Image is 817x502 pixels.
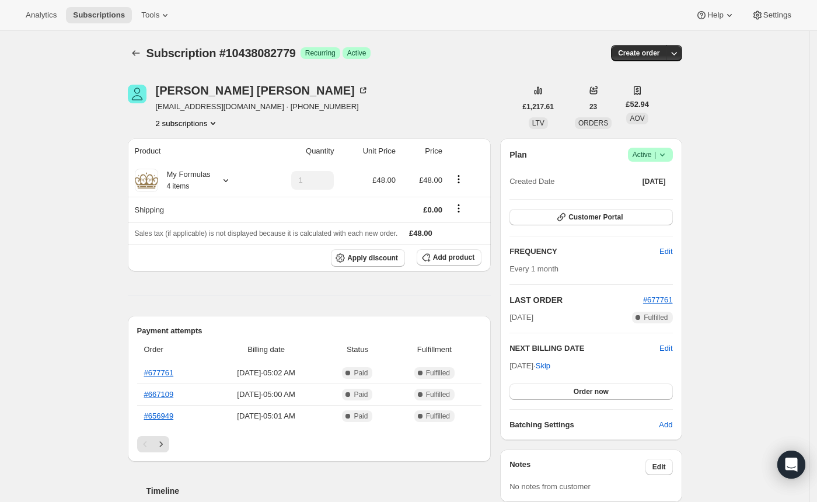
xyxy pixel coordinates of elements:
[212,410,321,422] span: [DATE] · 05:01 AM
[128,45,144,61] button: Subscriptions
[643,295,673,304] a: #677761
[146,485,491,497] h2: Timeline
[331,249,405,267] button: Apply discount
[707,11,723,20] span: Help
[337,138,399,164] th: Unit Price
[66,7,132,23] button: Subscriptions
[643,177,666,186] span: [DATE]
[212,344,321,355] span: Billing date
[509,294,643,306] h2: LAST ORDER
[449,173,468,186] button: Product actions
[158,169,211,192] div: My Formulas
[212,389,321,400] span: [DATE] · 05:00 AM
[399,138,446,164] th: Price
[146,47,296,60] span: Subscription #10438082779
[137,325,482,337] h2: Payment attempts
[156,101,369,113] span: [EMAIL_ADDRESS][DOMAIN_NAME] · [PHONE_NUMBER]
[449,202,468,215] button: Shipping actions
[568,212,623,222] span: Customer Portal
[509,149,527,161] h2: Plan
[156,117,219,129] button: Product actions
[633,149,668,161] span: Active
[128,197,261,222] th: Shipping
[509,459,645,475] h3: Notes
[137,436,482,452] nav: Pagination
[327,344,387,355] span: Status
[394,344,475,355] span: Fulfillment
[630,114,644,123] span: AOV
[532,119,544,127] span: LTV
[509,312,533,323] span: [DATE]
[523,102,554,111] span: £1,217.61
[135,229,398,238] span: Sales tax (if applicable) is not displayed because it is calculated with each new order.
[763,11,791,20] span: Settings
[582,99,604,115] button: 23
[644,313,668,322] span: Fulfilled
[611,45,666,61] button: Create order
[128,138,261,164] th: Product
[128,85,146,103] span: Caroline Geater
[652,242,679,261] button: Edit
[626,99,649,110] span: £52.94
[261,138,337,164] th: Quantity
[426,412,450,421] span: Fulfilled
[652,462,666,472] span: Edit
[423,205,442,214] span: £0.00
[589,102,597,111] span: 23
[134,7,178,23] button: Tools
[659,343,672,354] button: Edit
[19,7,64,23] button: Analytics
[347,253,398,263] span: Apply discount
[652,416,679,434] button: Add
[574,387,609,396] span: Order now
[777,451,805,479] div: Open Intercom Messenger
[73,11,125,20] span: Subscriptions
[419,176,442,184] span: £48.00
[417,249,481,266] button: Add product
[144,412,174,420] a: #656949
[137,337,208,362] th: Order
[144,368,174,377] a: #677761
[509,176,554,187] span: Created Date
[305,48,336,58] span: Recurring
[372,176,396,184] span: £48.00
[643,294,673,306] button: #677761
[636,173,673,190] button: [DATE]
[26,11,57,20] span: Analytics
[354,368,368,378] span: Paid
[529,357,557,375] button: Skip
[347,48,366,58] span: Active
[536,360,550,372] span: Skip
[426,368,450,378] span: Fulfilled
[426,390,450,399] span: Fulfilled
[354,390,368,399] span: Paid
[212,367,321,379] span: [DATE] · 05:02 AM
[167,182,190,190] small: 4 items
[156,85,369,96] div: [PERSON_NAME] [PERSON_NAME]
[645,459,673,475] button: Edit
[144,390,174,399] a: #667109
[654,150,656,159] span: |
[509,384,672,400] button: Order now
[409,229,432,238] span: £48.00
[354,412,368,421] span: Paid
[689,7,742,23] button: Help
[509,482,591,491] span: No notes from customer
[509,361,550,370] span: [DATE] ·
[509,343,659,354] h2: NEXT BILLING DATE
[141,11,159,20] span: Tools
[509,264,558,273] span: Every 1 month
[659,246,672,257] span: Edit
[618,48,659,58] span: Create order
[509,419,659,431] h6: Batching Settings
[578,119,608,127] span: ORDERS
[516,99,561,115] button: £1,217.61
[509,209,672,225] button: Customer Portal
[433,253,474,262] span: Add product
[659,419,672,431] span: Add
[509,246,659,257] h2: FREQUENCY
[745,7,798,23] button: Settings
[153,436,169,452] button: Next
